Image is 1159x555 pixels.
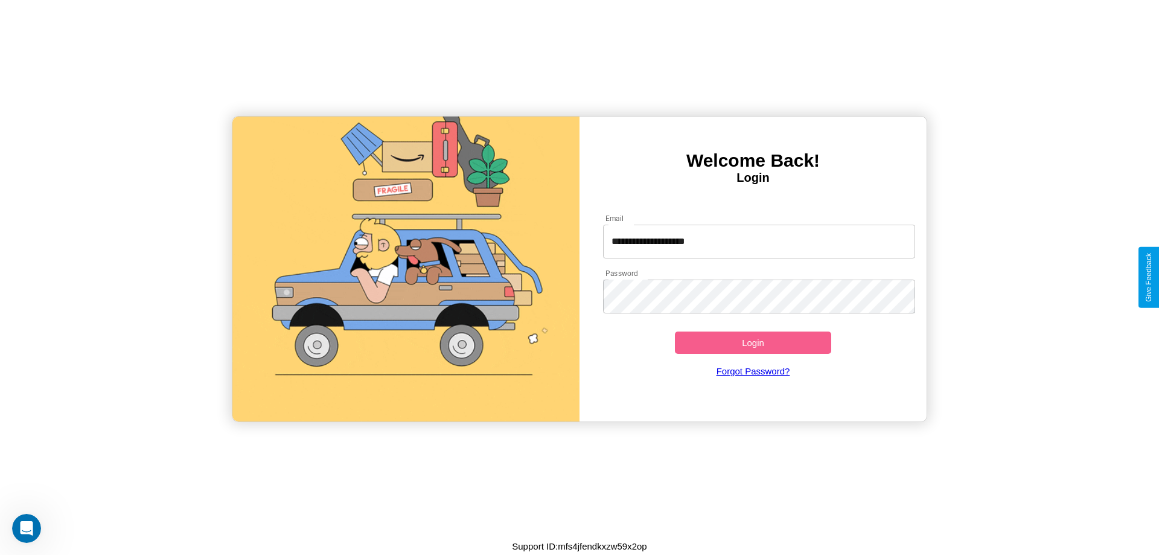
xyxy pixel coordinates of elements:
button: Login [675,332,831,354]
label: Password [605,268,637,278]
p: Support ID: mfs4jfendkxzw59x2op [512,538,647,554]
img: gif [232,117,579,422]
h3: Welcome Back! [579,150,927,171]
div: Give Feedback [1145,253,1153,302]
label: Email [605,213,624,223]
h4: Login [579,171,927,185]
iframe: Intercom live chat [12,514,41,543]
a: Forgot Password? [597,354,910,388]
